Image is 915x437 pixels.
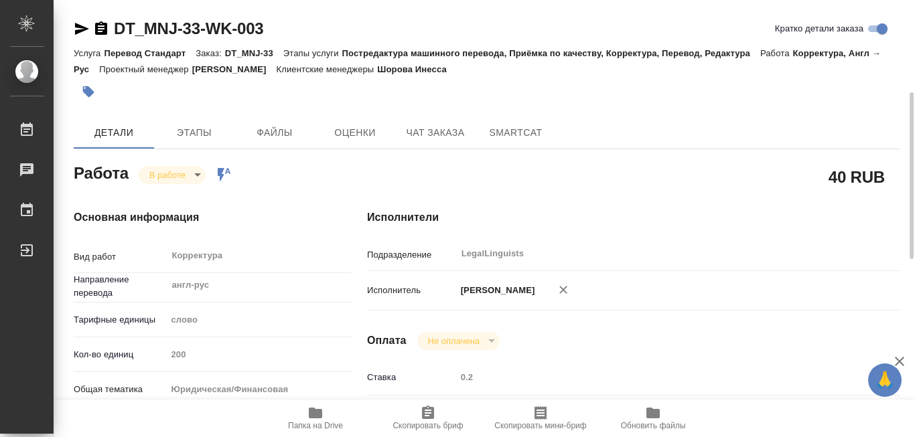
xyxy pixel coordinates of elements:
button: В работе [145,169,190,181]
p: Общая тематика [74,383,166,396]
button: Обновить файлы [597,400,709,437]
p: Ставка [367,371,456,384]
p: DT_MNJ-33 [225,48,283,58]
span: Этапы [162,124,226,141]
button: Не оплачена [424,335,484,347]
p: [PERSON_NAME] [456,284,535,297]
h2: Работа [74,160,129,184]
button: Скопировать бриф [372,400,484,437]
button: 🙏 [868,363,902,397]
p: Клиентские менеджеры [277,64,378,74]
input: Пустое поле [456,367,856,387]
p: Исполнитель [367,284,456,297]
p: Услуга [74,48,104,58]
button: Скопировать ссылку для ЯМессенджера [74,21,90,37]
button: Удалить исполнителя [549,275,578,304]
span: Скопировать мини-бриф [494,421,586,430]
p: Шорова Инесса [377,64,456,74]
span: Файлы [242,124,307,141]
span: SmartCat [484,124,548,141]
p: Постредактура машинного перевода, Приёмка по качеству, Корректура, Перевод, Редактура [342,48,760,58]
div: Юридическая/Финансовая [166,378,352,401]
p: Направление перевода [74,273,166,300]
input: Пустое поле [166,345,352,364]
p: Подразделение [367,248,456,262]
p: Работа [760,48,793,58]
p: Этапы услуги [283,48,342,58]
h4: Исполнители [367,209,900,226]
div: В работе [417,332,500,350]
h2: 40 RUB [829,165,885,188]
a: DT_MNJ-33-WK-003 [114,19,264,37]
p: Тарифные единицы [74,313,166,327]
span: Детали [82,124,146,141]
p: Кол-во единиц [74,348,166,361]
button: Папка на Drive [259,400,372,437]
h4: Основная информация [74,209,313,226]
span: Папка на Drive [288,421,343,430]
button: Скопировать мини-бриф [484,400,597,437]
p: Заказ: [196,48,224,58]
h4: Оплата [367,333,407,349]
button: Скопировать ссылку [93,21,109,37]
p: Проектный менеджер [99,64,192,74]
div: В работе [139,166,206,184]
span: Чат заказа [403,124,468,141]
span: Обновить файлы [621,421,686,430]
p: Вид работ [74,250,166,264]
span: 🙏 [873,366,896,394]
p: Перевод Стандарт [104,48,196,58]
span: Оценки [323,124,387,141]
span: Скопировать бриф [393,421,463,430]
p: [PERSON_NAME] [192,64,277,74]
div: слово [166,309,352,331]
span: Кратко детали заказа [775,22,863,35]
button: Добавить тэг [74,77,103,106]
